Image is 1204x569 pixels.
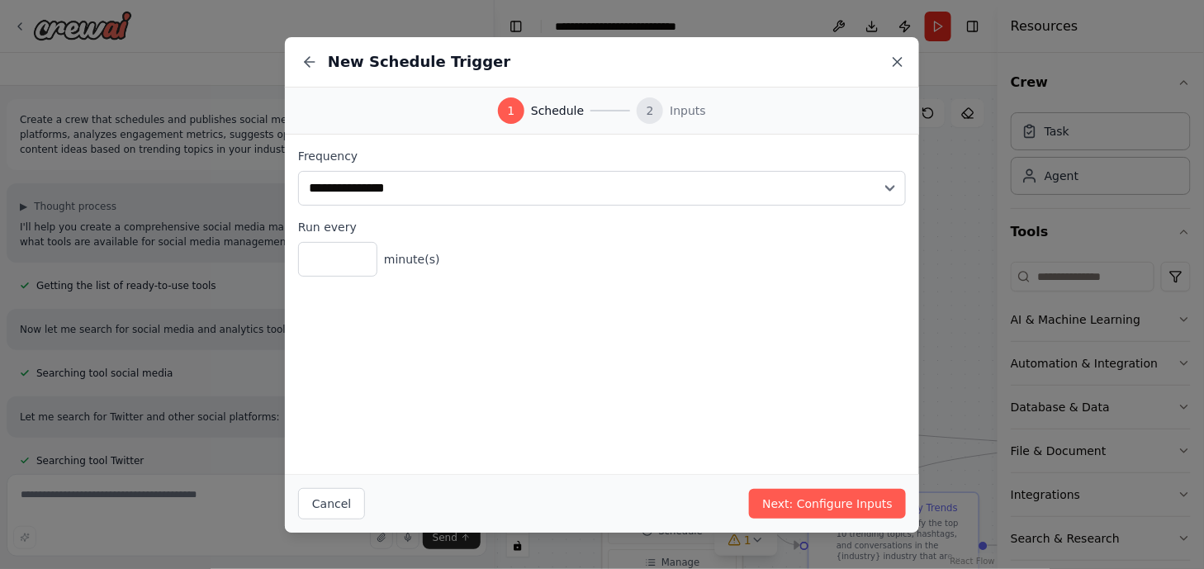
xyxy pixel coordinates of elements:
button: Cancel [298,488,365,519]
span: Schedule [531,102,584,119]
div: 2 [637,97,663,124]
button: Next: Configure Inputs [749,489,906,519]
span: Inputs [670,102,706,119]
label: Run every [298,219,906,235]
span: minute(s) [384,251,440,268]
div: 1 [498,97,524,124]
h2: New Schedule Trigger [328,50,510,73]
label: Frequency [298,148,906,164]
